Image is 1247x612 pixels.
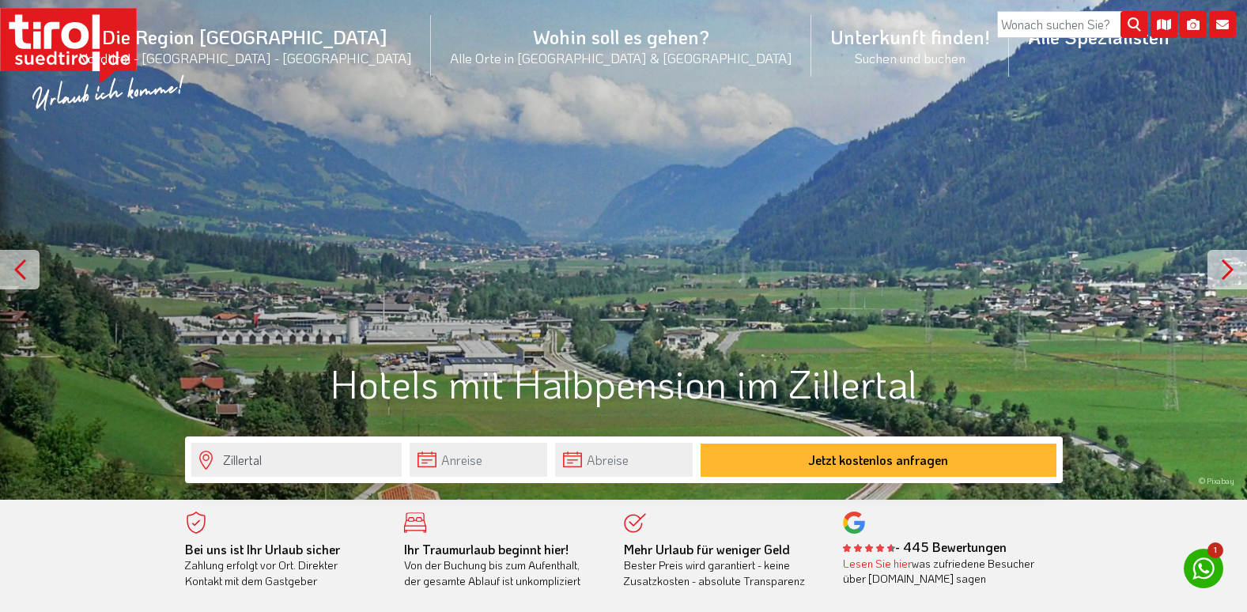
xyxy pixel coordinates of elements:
[185,542,381,589] div: Zahlung erfolgt vor Ort. Direkter Kontakt mit dem Gastgeber
[404,542,600,589] div: Von der Buchung bis zum Aufenthalt, der gesamte Ablauf ist unkompliziert
[450,49,792,66] small: Alle Orte in [GEOGRAPHIC_DATA] & [GEOGRAPHIC_DATA]
[410,443,547,477] input: Anreise
[1180,11,1207,38] i: Fotogalerie
[843,538,1007,555] b: - 445 Bewertungen
[185,361,1063,405] h1: Hotels mit Halbpension im Zillertal
[811,7,1009,84] a: Unterkunft finden!Suchen und buchen
[191,443,402,477] input: Wo soll's hingehen?
[404,541,569,557] b: Ihr Traumurlaub beginnt hier!
[1151,11,1177,38] i: Karte öffnen
[624,542,820,589] div: Bester Preis wird garantiert - keine Zusatzkosten - absolute Transparenz
[431,7,811,84] a: Wohin soll es gehen?Alle Orte in [GEOGRAPHIC_DATA] & [GEOGRAPHIC_DATA]
[830,49,990,66] small: Suchen und buchen
[78,49,412,66] small: Nordtirol - [GEOGRAPHIC_DATA] - [GEOGRAPHIC_DATA]
[843,556,1039,587] div: was zufriedene Besucher über [DOMAIN_NAME] sagen
[997,11,1147,38] input: Wonach suchen Sie?
[1184,549,1223,588] a: 1
[185,541,340,557] b: Bei uns ist Ihr Urlaub sicher
[1209,11,1236,38] i: Kontakt
[555,443,693,477] input: Abreise
[1009,7,1188,66] a: Alle Spezialisten
[701,444,1056,477] button: Jetzt kostenlos anfragen
[843,556,912,571] a: Lesen Sie hier
[59,7,431,84] a: Die Region [GEOGRAPHIC_DATA]Nordtirol - [GEOGRAPHIC_DATA] - [GEOGRAPHIC_DATA]
[1207,542,1223,558] span: 1
[624,541,790,557] b: Mehr Urlaub für weniger Geld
